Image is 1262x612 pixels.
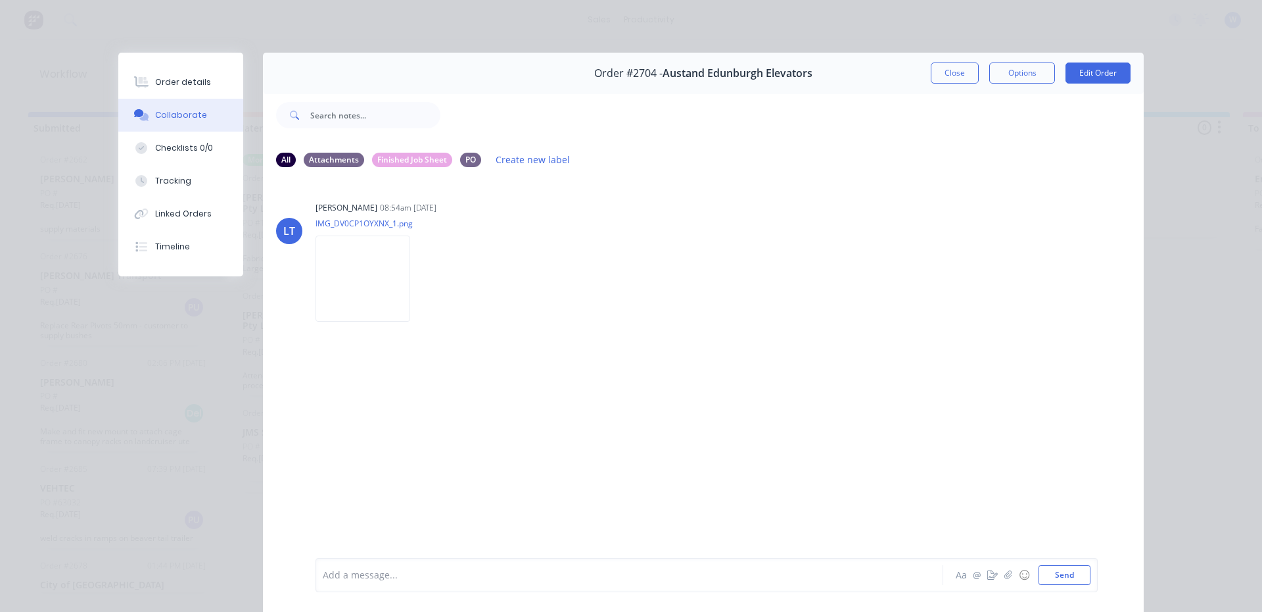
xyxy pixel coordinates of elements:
[155,241,190,253] div: Timeline
[663,67,812,80] span: Austand Edunburgh Elevators
[953,567,969,583] button: Aa
[372,153,452,167] div: Finished Job Sheet
[380,202,436,214] div: 08:54am [DATE]
[1016,567,1032,583] button: ☺
[155,109,207,121] div: Collaborate
[155,142,213,154] div: Checklists 0/0
[460,153,481,167] div: PO
[118,165,243,197] button: Tracking
[315,202,377,214] div: [PERSON_NAME]
[118,230,243,263] button: Timeline
[594,67,663,80] span: Order #2704 -
[489,151,577,168] button: Create new label
[155,175,191,187] div: Tracking
[1065,63,1131,84] button: Edit Order
[304,153,364,167] div: Attachments
[155,76,211,88] div: Order details
[118,99,243,132] button: Collaborate
[315,218,423,229] p: IMG_DV0CP1OYXNX_1.png
[310,102,440,128] input: Search notes...
[118,197,243,230] button: Linked Orders
[118,132,243,165] button: Checklists 0/0
[118,66,243,99] button: Order details
[1039,565,1090,585] button: Send
[276,153,296,167] div: All
[969,567,985,583] button: @
[155,208,212,220] div: Linked Orders
[283,223,295,239] div: LT
[989,63,1055,84] button: Options
[931,63,979,84] button: Close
